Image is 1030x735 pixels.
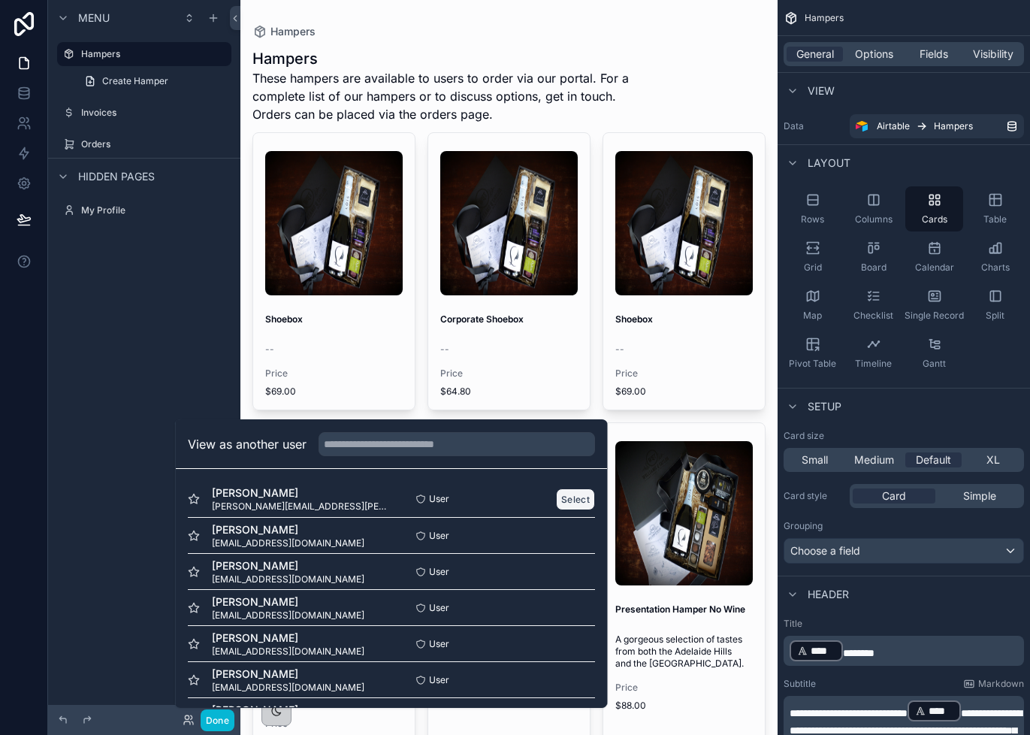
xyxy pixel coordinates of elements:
[212,682,364,694] span: [EMAIL_ADDRESS][DOMAIN_NAME]
[844,186,902,231] button: Columns
[784,490,844,502] label: Card style
[986,452,1000,467] span: XL
[808,587,849,602] span: Header
[212,631,364,646] span: [PERSON_NAME]
[844,331,902,376] button: Timeline
[905,283,963,328] button: Single Record
[81,107,228,119] label: Invoices
[212,594,364,609] span: [PERSON_NAME]
[855,358,892,370] span: Timeline
[429,493,449,505] span: User
[978,678,1024,690] span: Markdown
[789,358,836,370] span: Pivot Table
[983,213,1007,225] span: Table
[855,213,893,225] span: Columns
[784,538,1024,564] button: Choose a field
[212,558,364,573] span: [PERSON_NAME]
[212,537,364,549] span: [EMAIL_ADDRESS][DOMAIN_NAME]
[784,331,841,376] button: Pivot Table
[973,47,1013,62] span: Visibility
[905,186,963,231] button: Cards
[796,47,834,62] span: General
[784,636,1024,666] div: scrollable content
[78,169,155,184] span: Hidden pages
[905,234,963,280] button: Calendar
[804,262,822,274] span: Grid
[844,234,902,280] button: Board
[808,399,841,414] span: Setup
[784,283,841,328] button: Map
[102,75,168,87] span: Create Hamper
[78,11,110,26] span: Menu
[920,47,948,62] span: Fields
[784,186,841,231] button: Rows
[963,678,1024,690] a: Markdown
[986,310,1004,322] span: Split
[212,522,364,537] span: [PERSON_NAME]
[882,488,906,504] span: Card
[922,213,947,225] span: Cards
[212,646,364,658] span: [EMAIL_ADDRESS][DOMAIN_NAME]
[808,83,835,98] span: View
[429,602,449,614] span: User
[784,430,824,442] label: Card size
[915,262,954,274] span: Calendar
[784,520,823,532] label: Grouping
[923,358,946,370] span: Gantt
[934,120,973,132] span: Hampers
[57,132,231,156] a: Orders
[212,609,364,622] span: [EMAIL_ADDRESS][DOMAIN_NAME]
[802,452,828,467] span: Small
[784,234,841,280] button: Grid
[877,120,910,132] span: Airtable
[81,204,228,216] label: My Profile
[212,667,364,682] span: [PERSON_NAME]
[805,12,844,24] span: Hampers
[556,488,595,510] button: Select
[905,310,964,322] span: Single Record
[57,42,231,66] a: Hampers
[81,48,222,60] label: Hampers
[966,283,1024,328] button: Split
[212,501,391,513] span: [PERSON_NAME][EMAIL_ADDRESS][PERSON_NAME][DOMAIN_NAME]
[57,101,231,125] a: Invoices
[201,709,234,731] button: Done
[963,488,996,504] span: Simple
[808,156,850,171] span: Layout
[916,452,951,467] span: Default
[861,262,887,274] span: Board
[429,566,449,578] span: User
[966,186,1024,231] button: Table
[212,485,391,501] span: [PERSON_NAME]
[784,539,1023,563] div: Choose a field
[57,198,231,222] a: My Profile
[188,435,307,453] h2: View as another user
[212,703,364,718] span: [PERSON_NAME]
[81,138,228,150] label: Orders
[75,69,231,93] a: Create Hamper
[853,310,893,322] span: Checklist
[803,310,822,322] span: Map
[801,213,824,225] span: Rows
[784,618,1024,630] label: Title
[966,234,1024,280] button: Charts
[429,674,449,686] span: User
[212,573,364,585] span: [EMAIL_ADDRESS][DOMAIN_NAME]
[856,120,868,132] img: Airtable Logo
[850,114,1024,138] a: AirtableHampers
[854,452,894,467] span: Medium
[429,530,449,542] span: User
[855,47,893,62] span: Options
[784,120,844,132] label: Data
[844,283,902,328] button: Checklist
[429,638,449,650] span: User
[981,262,1010,274] span: Charts
[905,331,963,376] button: Gantt
[784,678,816,690] label: Subtitle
